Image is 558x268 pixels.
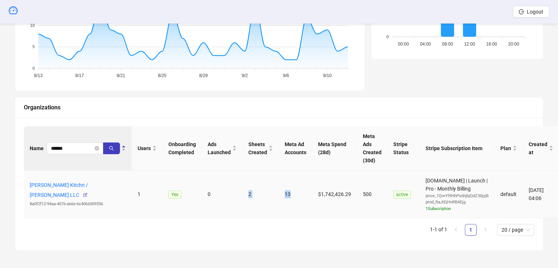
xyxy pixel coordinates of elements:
[132,126,163,171] th: Users
[168,191,181,199] span: Yes
[138,144,151,152] span: Users
[426,178,489,212] span: [DOMAIN_NAME] | Launch | Pro - Monthly Billing
[199,73,208,78] tspan: 8/29
[357,126,387,171] th: Meta Ads Created (30d)
[465,224,476,235] a: 1
[323,73,332,78] tspan: 9/10
[442,41,453,47] tspan: 08:00
[479,224,491,236] li: Next Page
[30,201,126,207] div: 8a0f2f12-94aa-4076-a66e-6c4066509356
[420,126,495,171] th: Stripe Subscription Item
[519,9,524,14] span: logout
[454,227,458,232] span: left
[387,126,420,171] th: Stripe Status
[279,126,312,171] th: Meta Ad Accounts
[495,126,523,171] th: Plan
[32,44,34,49] tspan: 5
[242,171,279,218] td: 2
[9,6,18,15] span: dashboard
[163,126,202,171] th: Onboarding Completed
[248,140,267,156] span: Sheets Created
[513,6,549,18] button: Logout
[426,206,489,212] div: 1 Subscription
[34,73,43,78] tspan: 8/13
[497,224,534,236] div: Page Size
[508,41,519,47] tspan: 20:00
[32,66,34,70] tspan: 0
[242,126,279,171] th: Sheets Created
[132,171,163,218] td: 1
[208,140,231,156] span: Ads Launched
[242,73,248,78] tspan: 9/2
[450,224,462,236] button: left
[109,146,114,151] span: search
[479,224,491,236] button: right
[117,73,125,78] tspan: 8/21
[527,9,543,15] span: Logout
[387,34,389,39] tspan: 0
[30,182,88,198] a: [PERSON_NAME] Kitchn / [PERSON_NAME] LLC
[420,41,431,47] tspan: 04:00
[312,126,357,171] th: Meta Spend (28d)
[283,73,289,78] tspan: 9/6
[158,73,167,78] tspan: 8/25
[495,171,523,218] td: default
[202,171,242,218] td: 0
[75,73,84,78] tspan: 8/17
[500,144,511,152] span: Plan
[426,193,489,199] div: price_1QmYl9HhPs6hjbjQdZ30jyjB
[502,224,530,235] span: 20 / page
[398,41,409,47] tspan: 00:00
[312,171,357,218] td: $1,742,426.29
[30,23,34,28] tspan: 10
[430,224,447,236] li: 1-1 of 1
[285,190,306,198] div: 13
[450,224,462,236] li: Previous Page
[483,227,488,232] span: right
[529,140,547,156] span: Created at
[103,142,120,154] button: search
[24,103,534,112] div: Organizations
[464,41,475,47] tspan: 12:00
[202,126,242,171] th: Ads Launched
[426,199,489,206] div: prod_RaJtEjHnRBAEjg
[95,146,99,151] button: close-circle
[486,41,497,47] tspan: 16:00
[393,191,411,199] span: active
[363,190,382,198] div: 500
